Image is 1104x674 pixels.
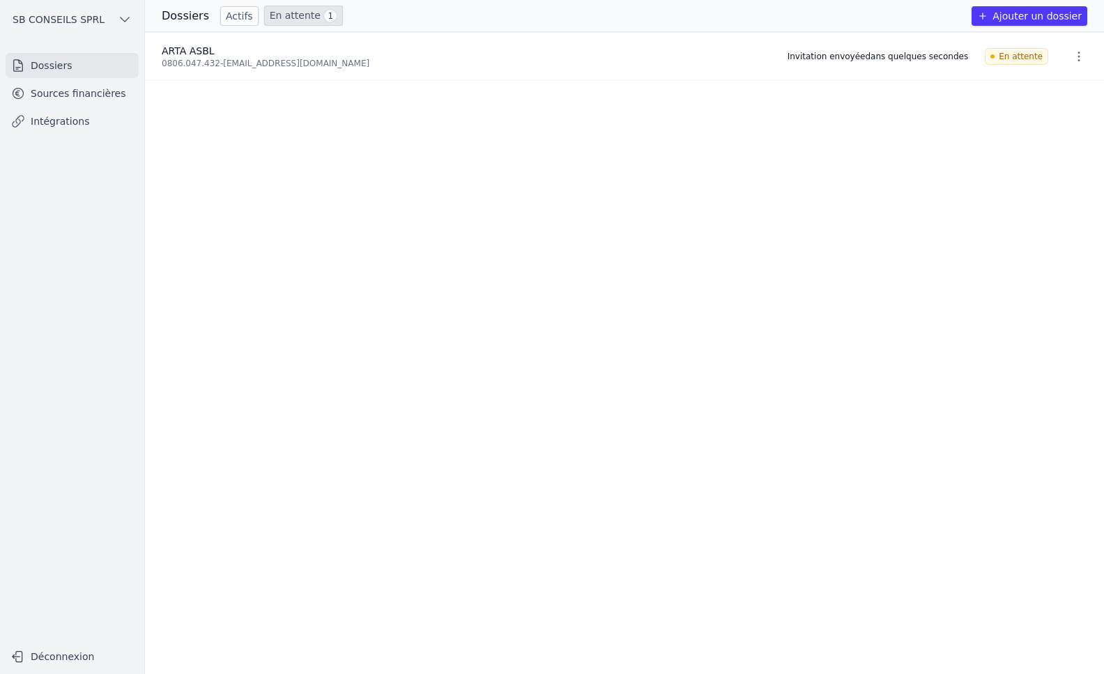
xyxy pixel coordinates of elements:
[162,45,215,56] span: ARTA ASBL
[6,8,139,31] button: SB CONSEILS SPRL
[220,6,259,26] a: Actifs
[985,48,1048,65] span: En attente
[972,6,1087,26] button: Ajouter un dossier
[323,9,337,23] span: 1
[162,58,771,69] div: 0806.047.432 - [EMAIL_ADDRESS][DOMAIN_NAME]
[6,81,139,106] a: Sources financières
[6,53,139,78] a: Dossiers
[264,6,343,26] a: En attente 1
[13,13,105,26] span: SB CONSEILS SPRL
[162,8,209,24] h3: Dossiers
[6,109,139,134] a: Intégrations
[788,51,968,62] div: Invitation envoyée dans quelques secondes
[6,645,139,668] button: Déconnexion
